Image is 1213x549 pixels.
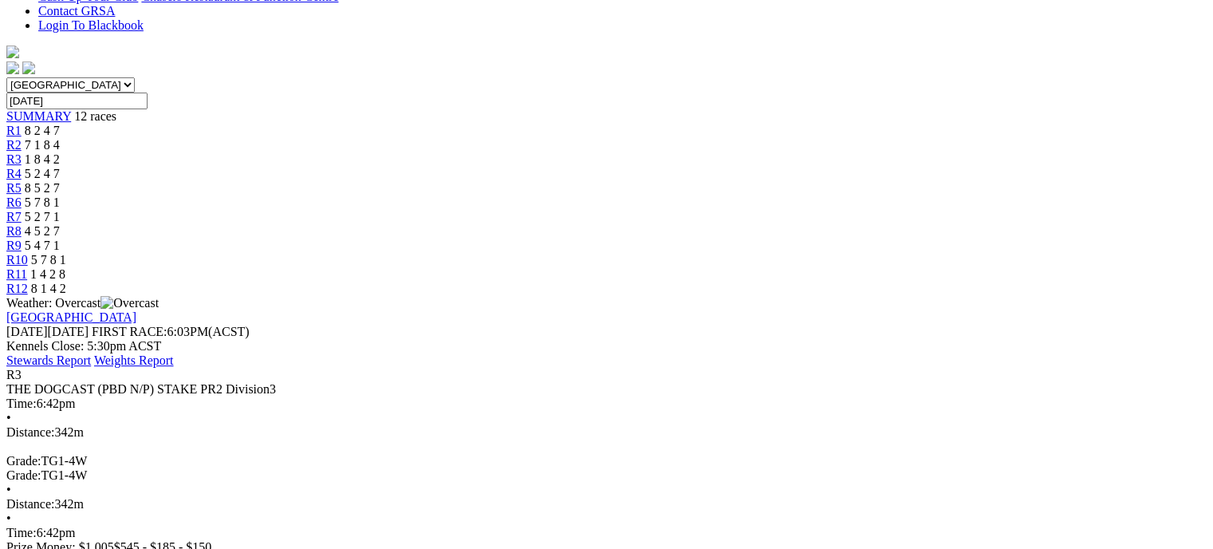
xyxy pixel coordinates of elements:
[6,181,22,195] a: R5
[6,296,159,310] span: Weather: Overcast
[6,425,1207,440] div: 342m
[6,511,11,525] span: •
[6,196,22,209] a: R6
[6,497,1207,511] div: 342m
[100,296,159,310] img: Overcast
[25,181,60,195] span: 8 5 2 7
[92,325,167,338] span: FIRST RACE:
[92,325,250,338] span: 6:03PM(ACST)
[6,411,11,425] span: •
[6,325,89,338] span: [DATE]
[38,4,115,18] a: Contact GRSA
[6,353,91,367] a: Stewards Report
[6,325,48,338] span: [DATE]
[6,152,22,166] a: R3
[6,224,22,238] a: R8
[25,167,60,180] span: 5 2 4 7
[6,468,1207,483] div: TG1-4W
[6,454,41,468] span: Grade:
[6,267,27,281] a: R11
[74,109,116,123] span: 12 races
[6,93,148,109] input: Select date
[6,310,136,324] a: [GEOGRAPHIC_DATA]
[6,382,1207,397] div: THE DOGCAST (PBD N/P) STAKE PR2 Division3
[25,124,60,137] span: 8 2 4 7
[6,253,28,267] a: R10
[6,468,41,482] span: Grade:
[6,239,22,252] a: R9
[6,45,19,58] img: logo-grsa-white.png
[25,152,60,166] span: 1 8 4 2
[6,454,1207,468] div: TG1-4W
[6,526,1207,540] div: 6:42pm
[38,18,144,32] a: Login To Blackbook
[94,353,174,367] a: Weights Report
[6,109,71,123] a: SUMMARY
[6,138,22,152] a: R2
[22,61,35,74] img: twitter.svg
[6,210,22,223] a: R7
[6,397,1207,411] div: 6:42pm
[6,483,11,496] span: •
[6,425,54,439] span: Distance:
[25,196,60,209] span: 5 7 8 1
[25,224,60,238] span: 4 5 2 7
[6,339,1207,353] div: Kennels Close: 5:30pm ACST
[31,282,66,295] span: 8 1 4 2
[6,124,22,137] a: R1
[25,138,60,152] span: 7 1 8 4
[6,61,19,74] img: facebook.svg
[6,397,37,410] span: Time:
[25,210,60,223] span: 5 2 7 1
[31,253,66,267] span: 5 7 8 1
[6,282,28,295] a: R12
[30,267,65,281] span: 1 4 2 8
[25,239,60,252] span: 5 4 7 1
[6,497,54,511] span: Distance:
[6,526,37,539] span: Time:
[6,167,22,180] a: R4
[6,368,22,381] span: R3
